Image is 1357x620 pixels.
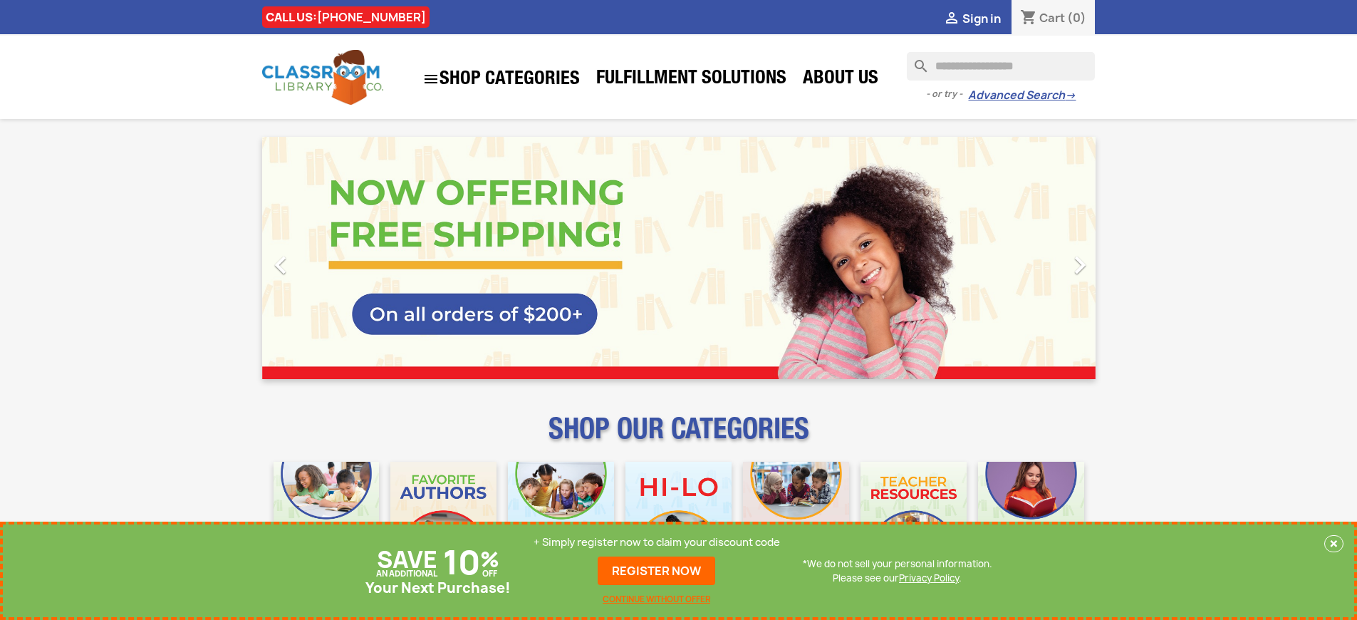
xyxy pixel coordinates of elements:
i:  [263,247,298,283]
span: Sign in [962,11,1001,26]
img: CLC_Favorite_Authors_Mobile.jpg [390,462,496,568]
span: - or try - [926,87,968,101]
i:  [943,11,960,28]
img: Classroom Library Company [262,50,383,105]
div: CALL US: [262,6,430,28]
a: Next [970,137,1096,379]
a: Fulfillment Solutions [589,66,794,94]
i: shopping_cart [1020,10,1037,27]
i:  [1062,247,1098,283]
a: SHOP CATEGORIES [415,63,587,95]
p: SHOP OUR CATEGORIES [262,425,1096,450]
i:  [422,71,440,88]
img: CLC_HiLo_Mobile.jpg [625,462,732,568]
span: Cart [1039,10,1065,26]
a: About Us [796,66,885,94]
a: Advanced Search→ [968,88,1076,103]
a: Previous [262,137,388,379]
img: CLC_Fiction_Nonfiction_Mobile.jpg [743,462,849,568]
span: → [1065,88,1076,103]
img: CLC_Bulk_Mobile.jpg [274,462,380,568]
ul: Carousel container [262,137,1096,379]
span: (0) [1067,10,1086,26]
i: search [907,52,924,69]
img: CLC_Dyslexia_Mobile.jpg [978,462,1084,568]
a: [PHONE_NUMBER] [317,9,426,25]
img: CLC_Teacher_Resources_Mobile.jpg [861,462,967,568]
img: CLC_Phonics_And_Decodables_Mobile.jpg [508,462,614,568]
input: Search [907,52,1095,81]
a:  Sign in [943,11,1001,26]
